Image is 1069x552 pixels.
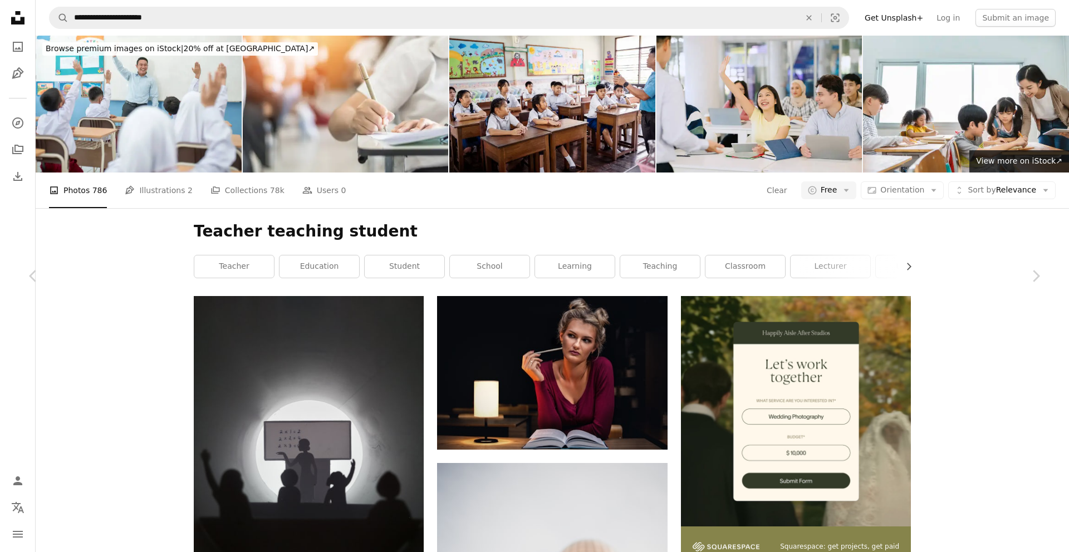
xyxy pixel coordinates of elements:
span: 2 [188,184,193,196]
img: Teacher giving science lesson to students in elementary school classroom [449,36,655,172]
button: Menu [7,523,29,545]
button: Submit an image [975,9,1056,27]
a: Get Unsplash+ [858,9,930,27]
img: Exam with school student having a educational test, thinking hard, writing answer in classroom fo... [243,36,449,172]
a: Photos [7,36,29,58]
span: Relevance [968,185,1036,196]
form: Find visuals sitewide [49,7,849,29]
button: Clear [797,7,821,28]
a: school [450,255,529,278]
a: university [876,255,955,278]
a: Log in / Sign up [7,470,29,492]
a: Collections 78k [210,172,285,208]
a: Explore [7,112,29,134]
a: View more on iStock↗ [969,150,1069,172]
a: education [279,255,359,278]
a: Log in [930,9,967,27]
a: Next [1002,223,1069,329]
a: Illustrations 2 [125,172,192,208]
button: Language [7,496,29,519]
span: Sort by [968,185,996,194]
span: Squarespace: get projects, get paid [780,542,899,551]
img: file-1747939142011-51e5cc87e3c9 [693,542,759,552]
button: Visual search [822,7,849,28]
a: Users 0 [302,172,346,208]
span: Free [821,185,837,196]
a: Download History [7,165,29,188]
button: scroll list to the right [899,255,911,278]
span: View more on iStock ↗ [976,156,1062,165]
img: Teacher Leading The Class [36,36,242,172]
a: classroom [705,255,785,278]
a: Collections [7,139,29,161]
span: 20% off at [GEOGRAPHIC_DATA] ↗ [46,44,315,53]
img: Happy student raising arm to answer question while attending class with her university colleagues. [656,36,862,172]
span: 0 [341,184,346,196]
img: Pupil boy hi five with teacher in classroom at elementary school. Student boy studying in primary... [863,36,1069,172]
span: Browse premium images on iStock | [46,44,183,53]
button: Search Unsplash [50,7,68,28]
button: Clear [766,181,788,199]
a: teacher [194,255,274,278]
button: Sort byRelevance [948,181,1056,199]
button: Free [801,181,857,199]
a: a group of people standing in front of a white board [194,445,424,455]
a: woman sitting beside opened book holding pencil [437,368,667,378]
h1: Teacher teaching student [194,221,911,241]
img: file-1747939393036-2c53a76c450aimage [681,296,911,526]
a: Browse premium images on iStock|20% off at [GEOGRAPHIC_DATA]↗ [36,36,325,62]
a: learning [535,255,615,278]
button: Orientation [861,181,944,199]
a: lecturer [791,255,870,278]
img: woman sitting beside opened book holding pencil [437,296,667,449]
span: Orientation [880,185,924,194]
a: student [365,255,444,278]
a: teaching [620,255,700,278]
span: 78k [270,184,285,196]
a: Illustrations [7,62,29,85]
